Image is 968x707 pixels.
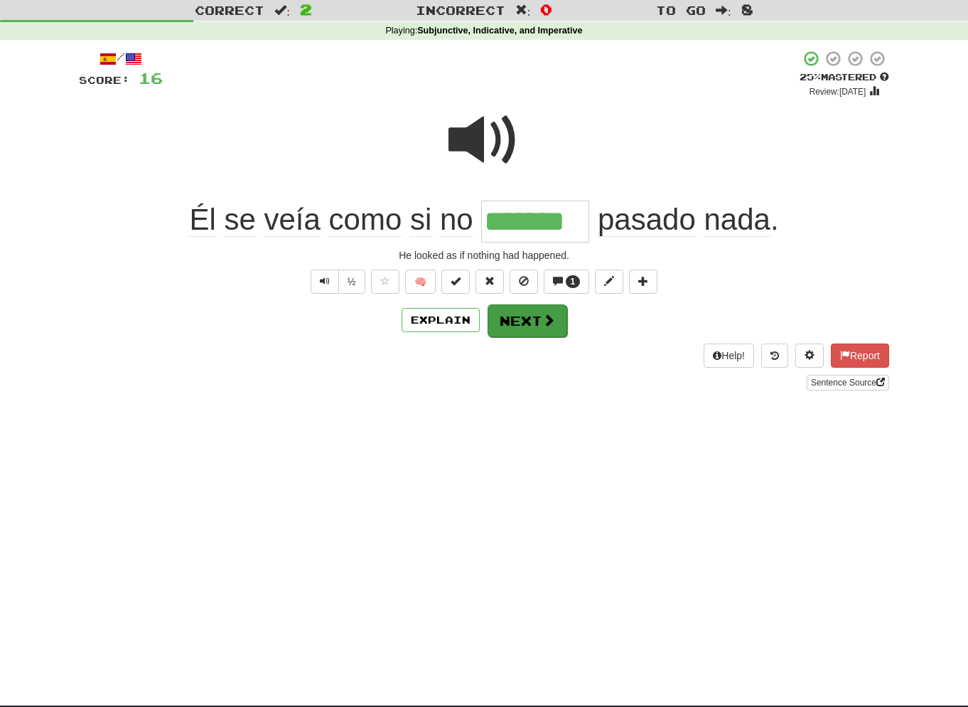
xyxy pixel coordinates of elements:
[311,270,339,294] button: Play sentence audio (ctl+space)
[405,270,436,294] button: 🧠
[656,3,706,17] span: To go
[79,248,889,262] div: He looked as if nothing had happened.
[338,270,365,294] button: ½
[810,87,866,97] small: Review: [DATE]
[264,203,320,237] span: veía
[800,71,889,84] div: Mastered
[195,3,264,17] span: Correct
[544,270,590,294] button: 1
[139,69,163,87] span: 16
[510,270,538,294] button: Ignore sentence (alt+i)
[629,270,657,294] button: Add to collection (alt+a)
[800,71,821,83] span: 25 %
[741,1,753,18] span: 8
[79,50,163,68] div: /
[704,344,754,368] button: Help!
[417,26,582,36] strong: Subjunctive, Indicative, and Imperative
[475,270,504,294] button: Reset to 0% Mastered (alt+r)
[440,203,473,237] span: no
[410,203,431,237] span: si
[224,203,255,237] span: se
[274,4,290,16] span: :
[589,203,778,237] span: .
[488,304,567,337] button: Next
[441,270,470,294] button: Set this sentence to 100% Mastered (alt+m)
[416,3,505,17] span: Incorrect
[540,1,552,18] span: 0
[515,4,531,16] span: :
[761,344,788,368] button: Round history (alt+y)
[189,203,215,237] span: Él
[571,277,576,287] span: 1
[595,270,623,294] button: Edit sentence (alt+d)
[371,270,399,294] button: Favorite sentence (alt+f)
[402,308,480,332] button: Explain
[807,375,889,390] a: Sentence Source
[79,74,130,86] span: Score:
[300,1,312,18] span: 2
[329,203,402,237] span: como
[598,203,696,237] span: pasado
[831,344,889,368] button: Report
[704,203,770,237] span: nada
[308,270,365,294] div: Text-to-speech controls
[716,4,731,16] span: :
